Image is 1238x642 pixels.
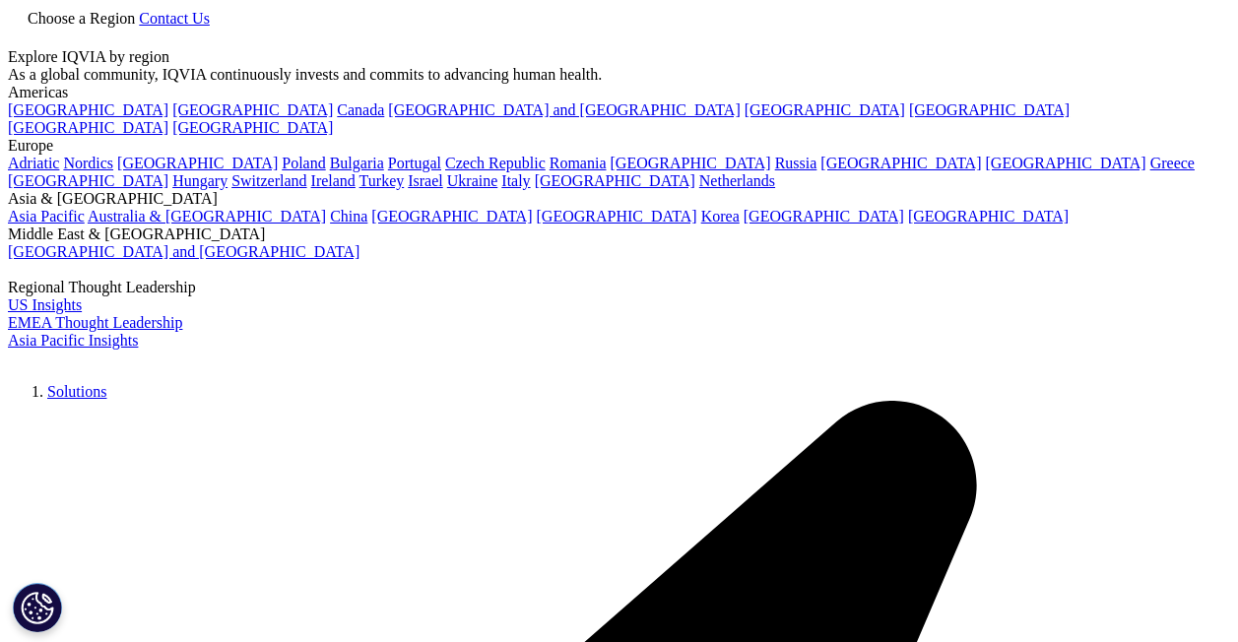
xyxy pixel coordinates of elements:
a: [GEOGRAPHIC_DATA] [909,101,1070,118]
a: Hungary [172,172,228,189]
a: [GEOGRAPHIC_DATA] and [GEOGRAPHIC_DATA] [8,243,359,260]
a: Portugal [388,155,441,171]
a: Poland [282,155,325,171]
a: Nordics [63,155,113,171]
div: Explore IQVIA by region [8,48,1230,66]
a: Czech Republic [445,155,546,171]
a: [GEOGRAPHIC_DATA] [537,208,697,225]
a: Netherlands [699,172,775,189]
a: [GEOGRAPHIC_DATA] [8,101,168,118]
div: As a global community, IQVIA continuously invests and commits to advancing human health. [8,66,1230,84]
a: [GEOGRAPHIC_DATA] [820,155,981,171]
button: Cookies Settings [13,583,62,632]
a: [GEOGRAPHIC_DATA] [908,208,1069,225]
a: [GEOGRAPHIC_DATA] [611,155,771,171]
a: Ukraine [447,172,498,189]
a: Australia & [GEOGRAPHIC_DATA] [88,208,326,225]
div: Americas [8,84,1230,101]
a: Canada [337,101,384,118]
a: Italy [501,172,530,189]
a: Adriatic [8,155,59,171]
a: Greece [1150,155,1195,171]
a: Ireland [311,172,356,189]
a: China [330,208,367,225]
a: [GEOGRAPHIC_DATA] and [GEOGRAPHIC_DATA] [388,101,740,118]
div: Asia & [GEOGRAPHIC_DATA] [8,190,1230,208]
a: Contact Us [139,10,210,27]
a: [GEOGRAPHIC_DATA] [744,208,904,225]
a: Asia Pacific [8,208,85,225]
a: Russia [775,155,817,171]
a: [GEOGRAPHIC_DATA] [371,208,532,225]
a: [GEOGRAPHIC_DATA] [172,101,333,118]
a: [GEOGRAPHIC_DATA] [986,155,1146,171]
span: Choose a Region [28,10,135,27]
a: [GEOGRAPHIC_DATA] [8,172,168,189]
a: [GEOGRAPHIC_DATA] [8,119,168,136]
a: [GEOGRAPHIC_DATA] [172,119,333,136]
a: EMEA Thought Leadership [8,314,182,331]
a: Solutions [47,383,106,400]
a: Korea [701,208,740,225]
a: Bulgaria [330,155,384,171]
a: [GEOGRAPHIC_DATA] [745,101,905,118]
a: [GEOGRAPHIC_DATA] [535,172,695,189]
div: Middle East & [GEOGRAPHIC_DATA] [8,225,1230,243]
a: [GEOGRAPHIC_DATA] [117,155,278,171]
a: Switzerland [231,172,306,189]
div: Regional Thought Leadership [8,279,1230,296]
a: Turkey [359,172,405,189]
a: Romania [550,155,607,171]
div: Europe [8,137,1230,155]
a: Israel [408,172,443,189]
a: Asia Pacific Insights [8,332,138,349]
a: US Insights [8,296,82,313]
